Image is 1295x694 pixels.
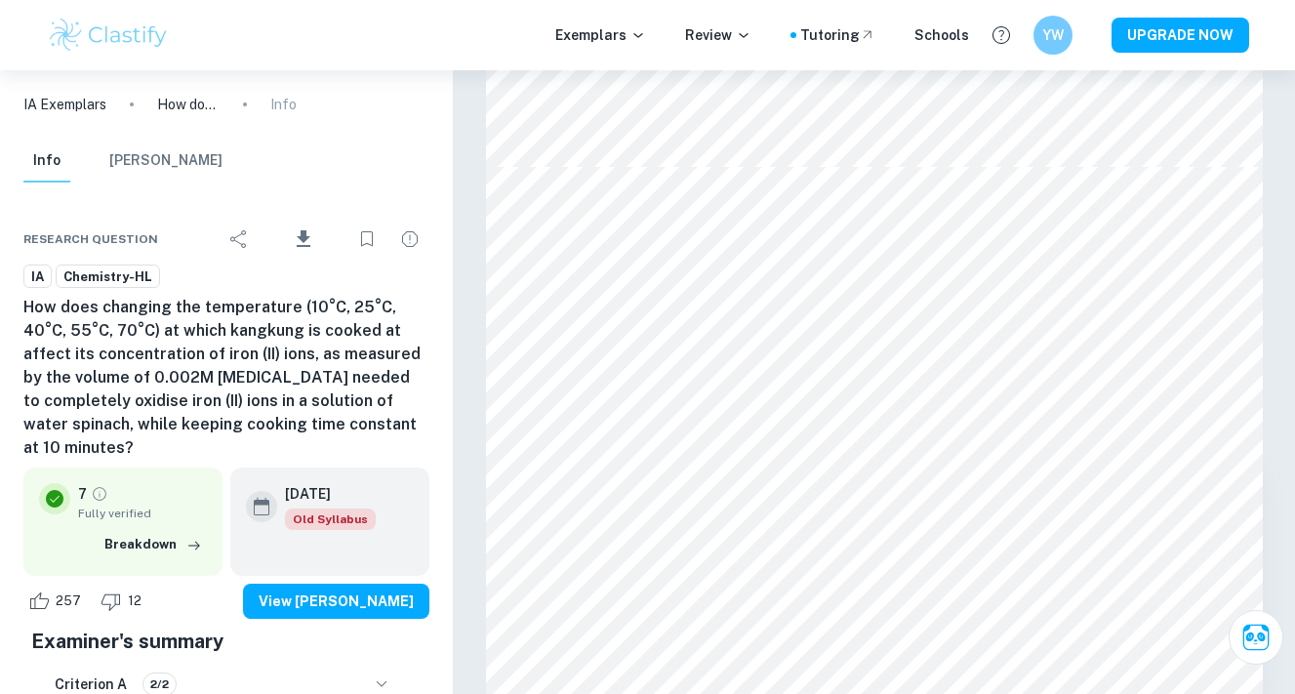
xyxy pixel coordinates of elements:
[23,265,52,289] a: IA
[57,267,159,287] span: Chemistry-HL
[23,140,70,183] button: Info
[45,592,92,611] span: 257
[157,94,220,115] p: How does changing the temperature (10°C, 25°C, 40°C, 55°C, 70°C) at which kangkung is cooked at a...
[23,586,92,617] div: Like
[270,94,297,115] p: Info
[220,220,259,259] div: Share
[47,16,171,55] img: Clastify logo
[685,24,751,46] p: Review
[1041,24,1064,46] h6: YW
[1112,18,1249,53] button: UPGRADE NOW
[23,230,158,248] span: Research question
[243,584,429,619] button: View [PERSON_NAME]
[56,265,160,289] a: Chemistry-HL
[800,24,875,46] a: Tutoring
[96,586,152,617] div: Dislike
[914,24,969,46] a: Schools
[285,509,376,530] span: Old Syllabus
[285,483,360,505] h6: [DATE]
[23,94,106,115] a: IA Exemplars
[347,220,386,259] div: Bookmark
[263,214,344,265] div: Download
[1033,16,1072,55] button: YW
[78,483,87,505] p: 7
[31,627,422,656] h5: Examiner's summary
[24,267,51,287] span: IA
[390,220,429,259] div: Report issue
[555,24,646,46] p: Exemplars
[143,675,176,693] span: 2/2
[91,485,108,503] a: Grade fully verified
[285,509,376,530] div: Starting from the May 2025 session, the Chemistry IA requirements have changed. It's OK to refer ...
[109,140,223,183] button: [PERSON_NAME]
[117,592,152,611] span: 12
[1229,610,1283,665] button: Ask Clai
[78,505,207,522] span: Fully verified
[23,296,429,460] h6: How does changing the temperature (10°C, 25°C, 40°C, 55°C, 70°C) at which kangkung is cooked at a...
[100,530,207,559] button: Breakdown
[985,19,1018,52] button: Help and Feedback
